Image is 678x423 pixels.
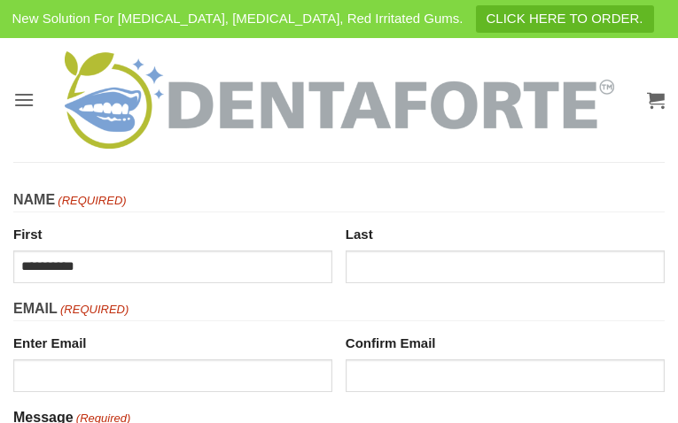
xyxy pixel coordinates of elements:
label: First [13,219,332,245]
a: View cart [647,81,665,119]
legend: Email [13,297,665,321]
img: DENTAFORTE™ [65,51,614,149]
legend: Name [13,188,665,212]
label: Last [346,219,665,245]
a: CLICK HERE TO ORDER. [476,5,654,33]
label: Confirm Email [346,328,665,354]
span: (Required) [58,301,129,319]
a: Menu [13,78,35,121]
label: Enter Email [13,328,332,354]
span: (Required) [57,192,127,211]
